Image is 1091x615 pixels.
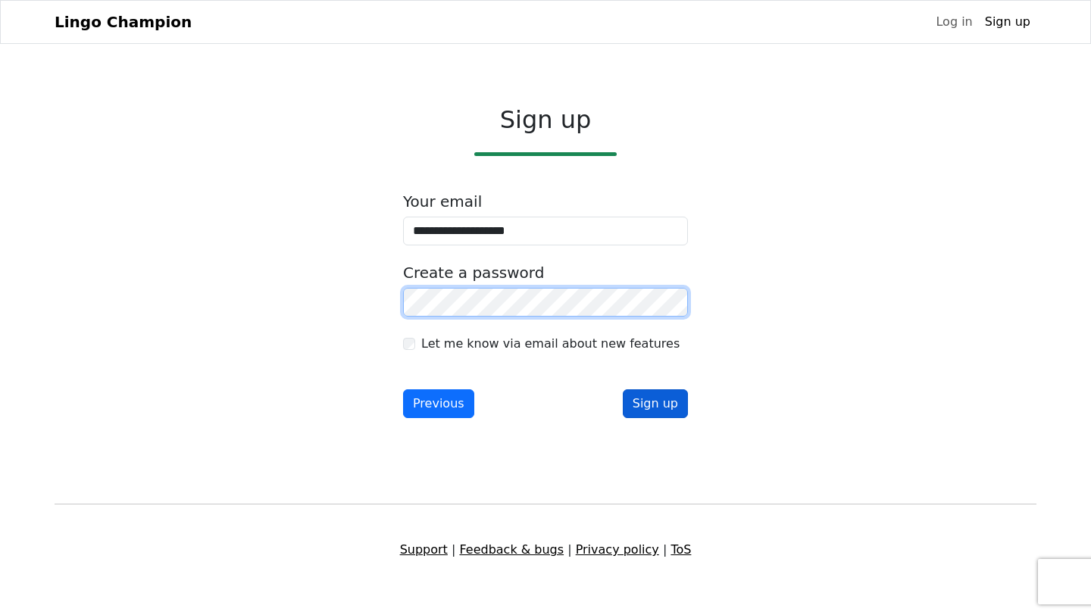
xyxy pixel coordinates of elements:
label: Your email [403,192,482,211]
a: Support [400,542,448,557]
a: ToS [671,542,691,557]
a: Lingo Champion [55,7,192,37]
div: | | | [45,541,1046,559]
a: Sign up [979,7,1036,37]
a: Feedback & bugs [459,542,564,557]
a: Privacy policy [576,542,659,557]
label: Create a password [403,264,544,282]
a: Log in [930,7,978,37]
label: Let me know via email about new features [421,335,680,353]
h2: Sign up [403,105,688,134]
button: Sign up [623,389,688,418]
button: Previous [403,389,474,418]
